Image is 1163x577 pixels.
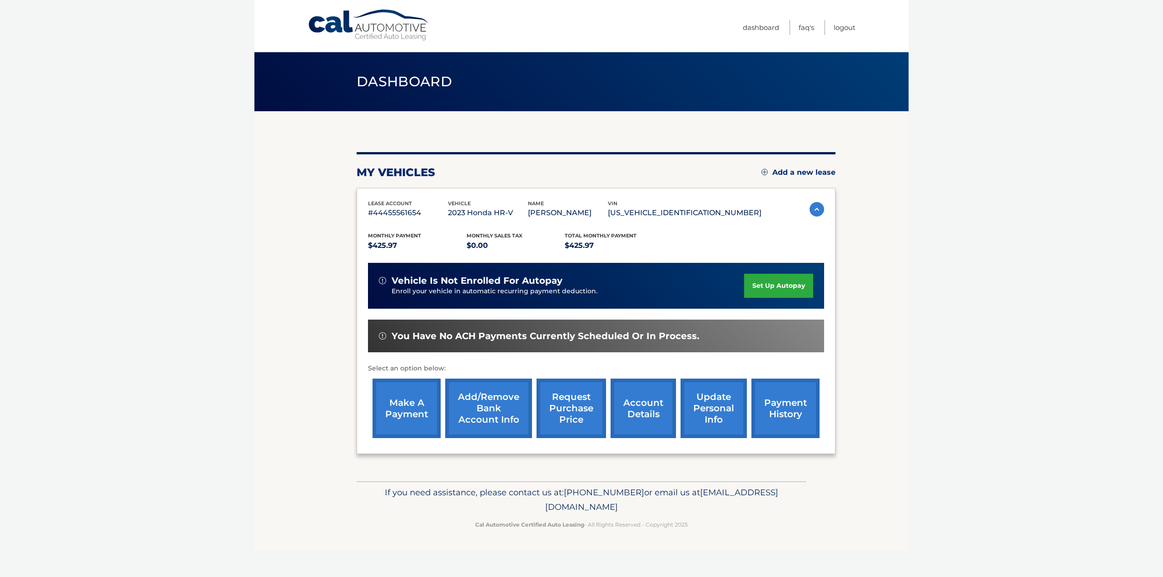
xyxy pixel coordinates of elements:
[467,232,522,239] span: Monthly sales Tax
[363,520,800,529] p: - All Rights Reserved - Copyright 2025
[392,286,744,296] p: Enroll your vehicle in automatic recurring payment deduction.
[392,330,699,342] span: You have no ACH payments currently scheduled or in process.
[448,200,471,207] span: vehicle
[608,207,761,219] p: [US_VEHICLE_IDENTIFICATION_NUMBER]
[528,207,608,219] p: [PERSON_NAME]
[392,275,562,286] span: vehicle is not enrolled for autopay
[761,169,768,175] img: add.svg
[448,207,528,219] p: 2023 Honda HR-V
[528,200,544,207] span: name
[565,239,663,252] p: $425.97
[368,207,448,219] p: #44455561654
[799,20,814,35] a: FAQ's
[810,202,824,217] img: accordion-active.svg
[357,166,435,179] h2: my vehicles
[379,277,386,284] img: alert-white.svg
[681,379,747,438] a: update personal info
[475,521,584,528] strong: Cal Automotive Certified Auto Leasing
[368,239,467,252] p: $425.97
[537,379,606,438] a: request purchase price
[761,168,835,177] a: Add a new lease
[744,274,813,298] a: set up autopay
[445,379,532,438] a: Add/Remove bank account info
[611,379,676,438] a: account details
[743,20,779,35] a: Dashboard
[368,363,824,374] p: Select an option below:
[467,239,565,252] p: $0.00
[368,200,412,207] span: lease account
[379,332,386,340] img: alert-white.svg
[751,379,820,438] a: payment history
[834,20,855,35] a: Logout
[357,73,452,90] span: Dashboard
[608,200,617,207] span: vin
[368,232,421,239] span: Monthly Payment
[308,9,430,41] a: Cal Automotive
[564,487,644,498] span: [PHONE_NUMBER]
[363,485,800,514] p: If you need assistance, please contact us at: or email us at
[565,232,636,239] span: Total Monthly Payment
[545,487,778,512] span: [EMAIL_ADDRESS][DOMAIN_NAME]
[373,379,441,438] a: make a payment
